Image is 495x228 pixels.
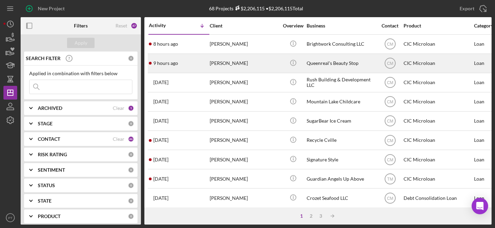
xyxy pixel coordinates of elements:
time: 2025-09-09 13:20 [153,137,168,143]
text: PT [8,216,12,220]
button: Export [453,2,492,15]
time: 2025-09-15 20:18 [153,60,178,66]
div: Mountain Lake Childcare [307,93,375,111]
div: 1 [297,213,306,219]
div: [PERSON_NAME] [210,73,278,92]
text: CM [387,119,393,124]
div: [PERSON_NAME] [210,131,278,149]
div: 46 [128,136,134,142]
div: Apply [75,38,87,48]
div: 0 [128,55,134,61]
time: 2025-09-05 17:52 [153,195,168,201]
text: CM [387,42,393,47]
div: $2,206,115 [233,5,265,11]
b: STATUS [38,183,55,188]
b: PRODUCT [38,214,60,219]
time: 2025-09-09 02:14 [153,157,168,162]
time: 2025-09-10 16:43 [153,80,168,85]
div: Clear [113,136,124,142]
div: 3 [316,213,326,219]
time: 2025-09-09 15:22 [153,99,168,104]
div: CIC Microloan [404,35,472,53]
div: CIC Microloan [404,131,472,149]
div: 0 [128,182,134,189]
div: 0 [128,198,134,204]
b: CONTACT [38,136,60,142]
div: Queenreal's Beauty Stop [307,54,375,72]
text: CM [387,80,393,85]
div: [PERSON_NAME] [210,54,278,72]
b: STAGE [38,121,53,126]
div: New Project [38,2,65,15]
text: CM [387,61,393,66]
text: CM [387,157,393,162]
div: [PERSON_NAME] [210,150,278,169]
div: SugarBear Ice Cream [307,112,375,130]
div: Rush Building & Development LLC [307,73,375,92]
div: Contact [377,23,403,28]
div: [PERSON_NAME] [210,93,278,111]
div: Client [210,23,278,28]
text: CM [387,196,393,201]
button: Apply [67,38,95,48]
time: 2025-09-05 18:11 [153,176,168,182]
text: CM [387,100,393,104]
div: 47 [131,22,137,29]
div: Debt Consolidation Loan [404,189,472,207]
div: [PERSON_NAME] [210,170,278,188]
div: Applied in combination with filters below [29,71,132,76]
div: Recycle Cville [307,131,375,149]
div: Brightwork Consulting LLC [307,35,375,53]
div: [PERSON_NAME] [210,189,278,207]
b: SEARCH FILTER [26,56,60,61]
div: Signature Style [307,150,375,169]
div: Crozet Seafood LLC [307,189,375,207]
div: Business [307,23,375,28]
div: Clear [113,105,124,111]
b: RISK RATING [38,152,67,157]
div: Guardian Angels Up Above [307,170,375,188]
button: New Project [21,2,71,15]
div: CIC Microloan [404,170,472,188]
text: TM [387,176,393,181]
div: [PERSON_NAME] [210,35,278,53]
div: 0 [128,167,134,173]
div: Product [404,23,472,28]
div: Export [460,2,474,15]
div: 2 [306,213,316,219]
time: 2025-09-15 21:13 [153,41,178,47]
button: PT [3,211,17,225]
div: CIC Microloan [404,112,472,130]
div: CIC Microloan [404,150,472,169]
div: Open Intercom Messenger [472,198,488,214]
div: 1 [128,105,134,111]
text: CM [387,138,393,143]
div: 0 [128,213,134,219]
div: [PERSON_NAME] [210,112,278,130]
div: CIC Microloan [404,93,472,111]
div: Overview [280,23,306,28]
div: CIC Microloan [404,54,472,72]
div: 0 [128,121,134,127]
time: 2025-09-09 15:04 [153,118,168,124]
b: STATE [38,198,52,204]
b: ARCHIVED [38,105,62,111]
div: 68 Projects • $2,206,115 Total [209,5,303,11]
div: Activity [149,23,179,28]
div: 0 [128,151,134,158]
b: SENTIMENT [38,167,65,173]
div: CIC Microloan [404,73,472,92]
b: Filters [74,23,88,28]
div: Reset [115,23,127,28]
